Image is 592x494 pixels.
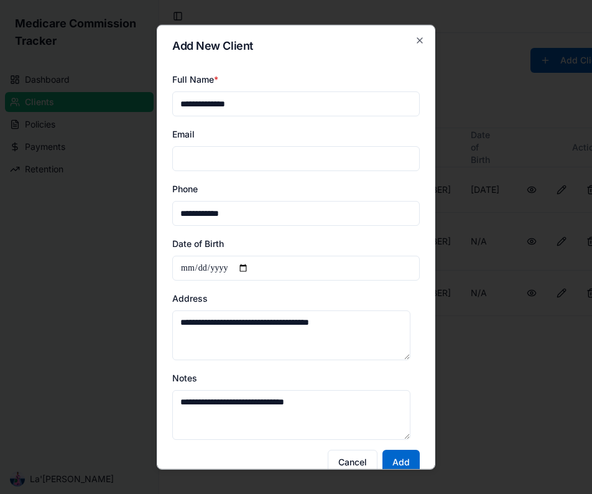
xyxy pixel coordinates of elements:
label: Notes [172,373,197,383]
label: Email [172,129,195,139]
label: Address [172,293,208,304]
button: Add [382,450,420,475]
button: Cancel [328,450,377,475]
label: Full Name [172,74,218,85]
h2: Add New Client [172,40,420,52]
label: Phone [172,184,198,194]
label: Date of Birth [172,238,224,249]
